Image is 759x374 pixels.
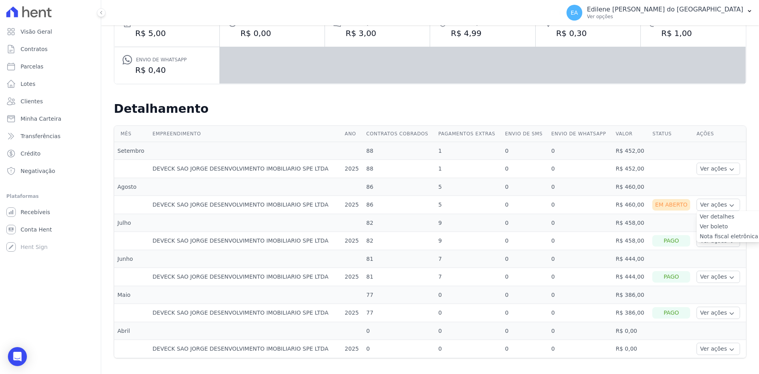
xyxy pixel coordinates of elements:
[21,115,61,123] span: Minha Carteira
[587,13,743,20] p: Ver opções
[502,232,548,250] td: 0
[21,28,52,36] span: Visão Geral
[697,163,740,175] button: Ver ações
[21,97,43,105] span: Clientes
[560,2,759,24] button: EA Edilene [PERSON_NAME] do [GEOGRAPHIC_DATA] Ver opções
[363,268,435,286] td: 81
[548,142,613,160] td: 0
[548,268,613,286] td: 0
[21,226,52,234] span: Conta Hent
[613,126,649,142] th: Valor
[548,232,613,250] td: 0
[613,268,649,286] td: R$ 444,00
[149,126,342,142] th: Empreendimento
[548,250,613,268] td: 0
[700,213,758,221] a: Ver detalhes
[435,268,502,286] td: 7
[363,250,435,268] td: 81
[114,286,149,304] td: Maio
[363,232,435,250] td: 82
[435,196,502,214] td: 5
[613,286,649,304] td: R$ 386,00
[502,178,548,196] td: 0
[548,340,613,358] td: 0
[363,160,435,178] td: 88
[149,304,342,322] td: DEVECK SAO JORGE DESENVOLVIMENTO IMOBILIARIO SPE LTDA
[613,214,649,232] td: R$ 458,00
[114,214,149,232] td: Julho
[21,132,60,140] span: Transferências
[342,232,363,250] td: 2025
[342,126,363,142] th: Ano
[613,250,649,268] td: R$ 444,00
[149,268,342,286] td: DEVECK SAO JORGE DESENVOLVIMENTO IMOBILIARIO SPE LTDA
[697,343,740,355] button: Ver ações
[21,45,47,53] span: Contratos
[21,167,55,175] span: Negativação
[363,196,435,214] td: 86
[571,10,578,15] span: EA
[544,28,632,39] dd: R$ 0,30
[8,347,27,366] div: Open Intercom Messenger
[502,340,548,358] td: 0
[548,126,613,142] th: Envio de Whatsapp
[548,178,613,196] td: 0
[21,208,50,216] span: Recebíveis
[693,126,746,142] th: Ações
[613,232,649,250] td: R$ 458,00
[114,142,149,160] td: Setembro
[228,28,317,39] dd: R$ 0,00
[149,160,342,178] td: DEVECK SAO JORGE DESENVOLVIMENTO IMOBILIARIO SPE LTDA
[363,286,435,304] td: 77
[114,322,149,340] td: Abril
[342,268,363,286] td: 2025
[3,146,98,161] a: Crédito
[700,222,758,231] a: Ver boleto
[3,59,98,74] a: Parcelas
[3,76,98,92] a: Lotes
[114,126,149,142] th: Mês
[652,235,690,247] div: Pago
[3,222,98,237] a: Conta Hent
[435,160,502,178] td: 1
[548,322,613,340] td: 0
[613,196,649,214] td: R$ 460,00
[502,286,548,304] td: 0
[587,6,743,13] p: Edilene [PERSON_NAME] do [GEOGRAPHIC_DATA]
[502,268,548,286] td: 0
[3,41,98,57] a: Contratos
[3,163,98,179] a: Negativação
[652,271,690,283] div: Pago
[435,286,502,304] td: 0
[435,304,502,322] td: 0
[435,340,502,358] td: 0
[123,28,211,39] dd: R$ 5,00
[613,142,649,160] td: R$ 452,00
[435,126,502,142] th: Pagamentos extras
[435,214,502,232] td: 9
[114,250,149,268] td: Junho
[435,250,502,268] td: 7
[613,304,649,322] td: R$ 386,00
[363,340,435,358] td: 0
[435,142,502,160] td: 1
[502,250,548,268] td: 0
[21,150,41,158] span: Crédito
[548,304,613,322] td: 0
[697,307,740,319] button: Ver ações
[363,142,435,160] td: 88
[6,192,94,201] div: Plataformas
[3,93,98,109] a: Clientes
[613,160,649,178] td: R$ 452,00
[363,126,435,142] th: Contratos cobrados
[21,63,43,70] span: Parcelas
[149,340,342,358] td: DEVECK SAO JORGE DESENVOLVIMENTO IMOBILIARIO SPE LTDA
[342,304,363,322] td: 2025
[697,271,740,283] button: Ver ações
[3,24,98,40] a: Visão Geral
[438,28,527,39] dd: R$ 4,99
[3,204,98,220] a: Recebíveis
[548,160,613,178] td: 0
[342,160,363,178] td: 2025
[363,178,435,196] td: 86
